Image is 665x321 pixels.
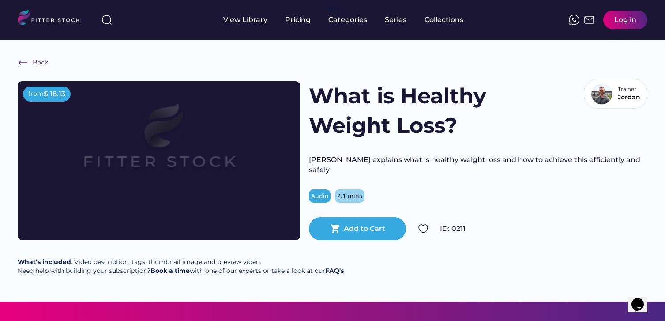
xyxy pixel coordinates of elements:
[18,57,28,68] img: Frame%20%286%29.svg
[309,155,647,175] div: [PERSON_NAME] explains what is healthy weight loss and how to achieve this efficiently and safely
[101,15,112,25] img: search-normal%203.svg
[311,192,328,200] div: Audio
[591,83,612,105] img: Bio%20Template%20-%20Jordan.png
[628,286,656,312] iframe: chat widget
[569,15,579,25] img: meteor-icons_whatsapp%20%281%29.svg
[337,192,362,200] div: 2.1 mins
[18,258,344,275] div: : Video description, tags, thumbnail image and preview video. Need help with building your subscr...
[584,15,594,25] img: Frame%2051.svg
[28,90,44,98] div: from
[425,15,463,25] div: Collections
[46,81,272,208] img: Frame%2079%20%281%29.svg
[418,223,428,234] img: Group%201000002324.svg
[344,224,385,234] div: Add to Cart
[618,93,640,102] div: Jordan
[618,86,640,93] div: Trainer
[33,58,48,67] div: Back
[328,4,340,13] div: fvck
[614,15,636,25] div: Log in
[223,15,267,25] div: View Library
[150,267,190,275] a: Book a time
[18,10,87,28] img: LOGO.svg
[440,224,647,234] div: ID: 0211
[330,223,341,234] button: shopping_cart
[385,15,407,25] div: Series
[325,267,344,275] a: FAQ's
[328,15,367,25] div: Categories
[309,81,563,140] h1: What is Healthy Weight Loss?
[44,89,65,99] div: $ 18.13
[18,258,71,266] strong: What’s included
[285,15,311,25] div: Pricing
